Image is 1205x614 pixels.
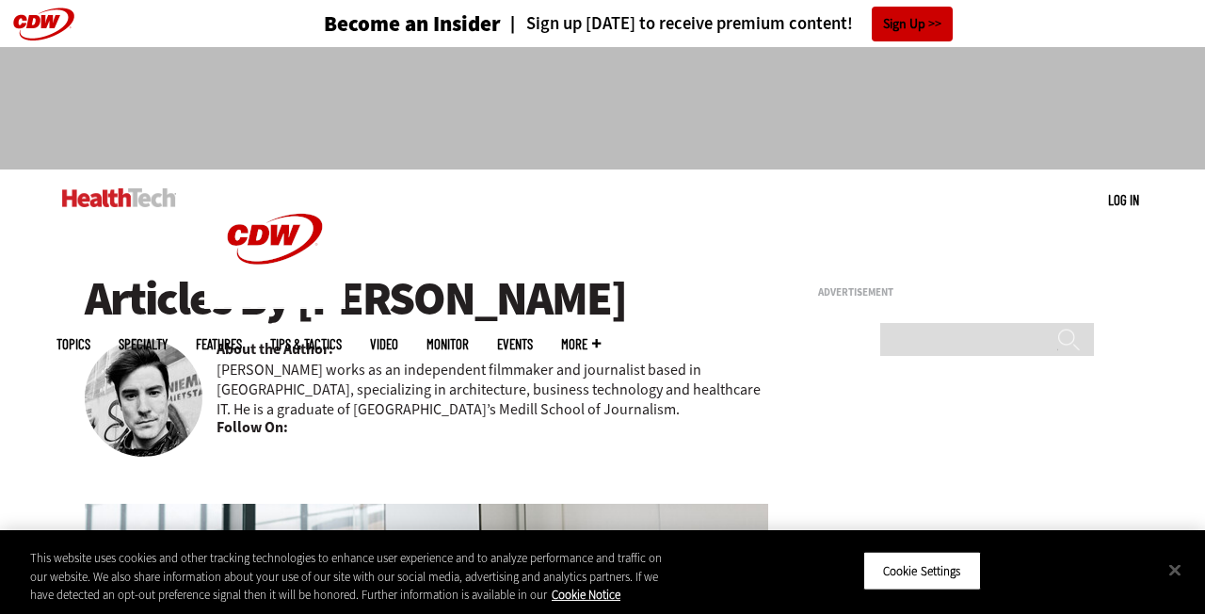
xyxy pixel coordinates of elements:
div: This website uses cookies and other tracking technologies to enhance user experience and to analy... [30,549,663,605]
a: Video [370,337,398,351]
img: nathan eddy [85,339,202,457]
img: Home [62,188,176,207]
span: Specialty [119,337,168,351]
h3: Become an Insider [324,13,501,35]
p: [PERSON_NAME] works as an independent filmmaker and journalist based in [GEOGRAPHIC_DATA], specia... [217,360,768,419]
a: MonITor [426,337,469,351]
a: Become an Insider [253,13,501,35]
a: CDW [204,294,345,314]
iframe: advertisement [260,66,945,151]
a: Sign Up [872,7,953,41]
span: Topics [56,337,90,351]
iframe: advertisement [818,305,1101,541]
a: Features [196,337,242,351]
button: Cookie Settings [863,551,981,590]
div: User menu [1108,190,1139,210]
span: More [561,337,601,351]
b: Follow On: [217,417,288,438]
a: Log in [1108,191,1139,208]
a: Events [497,337,533,351]
a: Tips & Tactics [270,337,342,351]
a: More information about your privacy [552,587,620,603]
img: Home [204,170,345,309]
a: Sign up [DATE] to receive premium content! [501,15,853,33]
button: Close [1154,549,1196,590]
